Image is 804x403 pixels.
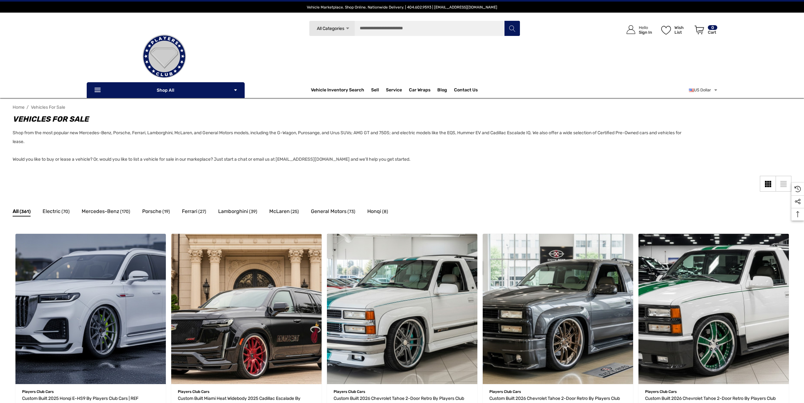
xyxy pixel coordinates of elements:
span: Porsche [142,207,161,216]
svg: Top [791,211,804,217]
a: Contact Us [454,87,478,94]
img: Custom Built Miami Heat Widebody 2025 Cadillac Escalade by Players Club Cars | REF G63A0826202501 [171,234,322,384]
svg: Recently Viewed [795,186,801,192]
a: Custom Built Miami Heat Widebody 2025 Cadillac Escalade by Players Club Cars | REF G63A0826202501... [171,234,322,384]
a: Vehicle Inventory Search [311,87,364,94]
a: List View [776,176,791,192]
p: Players Club Cars [489,388,626,396]
span: Sell [371,87,379,94]
a: Custom Built 2026 Chevrolet Tahoe 2-Door Retro by Players Club Cars | REF TAH20826202502,$301,000.00 [638,234,789,384]
a: Button Go To Sub Category General Motors [311,207,355,217]
a: Button Go To Sub Category Porsche [142,207,170,217]
a: Button Go To Sub Category Electric [43,207,70,217]
svg: Icon Line [94,87,103,94]
span: Mercedes-Benz [82,207,119,216]
a: Button Go To Sub Category Mercedes-Benz [82,207,130,217]
a: Sell [371,84,386,96]
span: General Motors [311,207,347,216]
span: Electric [43,207,61,216]
a: Vehicles For Sale [31,105,65,110]
span: (19) [162,208,170,216]
a: Service [386,87,402,94]
span: (361) [20,208,31,216]
svg: Icon Arrow Down [345,26,350,31]
span: (170) [120,208,130,216]
a: Home [13,105,25,110]
a: Button Go To Sub Category Ferrari [182,207,206,217]
span: (70) [61,208,70,216]
span: (27) [198,208,206,216]
h1: Vehicles For Sale [13,113,687,125]
svg: Wish List [661,26,671,35]
p: Players Club Cars [178,388,315,396]
a: Custom Built 2025 Honqi E-HS9 by Players Club Cars | REF EHS90826202501,$293,000.00 [15,234,166,384]
img: Custom Built 2026 Chevrolet Tahoe 2-Door Retro by Players Club Cars | REF TAH20826202502 [638,234,789,384]
p: Cart [708,30,717,35]
p: Sign In [639,30,652,35]
a: Wish List Wish List [658,19,692,41]
p: Players Club Cars [22,388,159,396]
img: Custom Built 2025 Honqi E-HS9 by Players Club Cars | REF EHS90827202501 [15,234,166,384]
svg: Social Media [795,199,801,205]
span: All Categories [317,26,344,31]
a: Sign in [619,19,655,41]
img: Custom Built 2026 Chevrolet Tahoe 2-Door Retro by Players Club Cars | REF TAH20826202503 [483,234,633,384]
img: Players Club | Cars For Sale [133,25,196,88]
span: All [13,207,19,216]
button: Search [504,20,520,36]
nav: Breadcrumb [13,102,791,113]
a: Button Go To Sub Category Honqi [367,207,388,217]
span: Honqi [367,207,381,216]
span: Vehicle Marketplace. Shop Online. Nationwide Delivery. | 404.602.9593 | [EMAIL_ADDRESS][DOMAIN_NAME] [307,5,497,9]
span: Car Wraps [409,87,430,94]
img: Custom Built 2026 Chevrolet Tahoe 2-Door Retro by Players Club Cars | REF TAH20826202504 [327,234,477,384]
a: Button Go To Sub Category Lamborghini [218,207,257,217]
span: McLaren [269,207,290,216]
p: Players Club Cars [334,388,471,396]
span: (73) [347,208,355,216]
p: Players Club Cars [645,388,782,396]
a: Custom Built 2026 Chevrolet Tahoe 2-Door Retro by Players Club Cars | REF TAH20826202503,$301,000.00 [483,234,633,384]
a: All Categories Icon Arrow Down Icon Arrow Up [309,20,355,36]
a: Car Wraps [409,84,437,96]
span: Ferrari [182,207,197,216]
a: Button Go To Sub Category McLaren [269,207,299,217]
span: (8) [382,208,388,216]
a: Custom Built 2026 Chevrolet Tahoe 2-Door Retro by Players Club Cars | REF TAH20826202504,$301,000.00 [327,234,477,384]
a: Grid View [760,176,776,192]
a: Blog [437,87,447,94]
svg: Review Your Cart [695,26,704,34]
p: Wish List [674,25,691,35]
span: (25) [291,208,299,216]
p: Shop from the most popular new Mercedes-Benz, Porsche, Ferrari, Lamborghini, McLaren, and General... [13,129,687,164]
a: Cart with 0 items [692,19,718,43]
svg: Icon User Account [626,25,635,34]
p: Shop All [87,82,245,98]
a: USD [689,84,718,96]
p: Hello [639,25,652,30]
svg: Icon Arrow Down [233,88,238,92]
p: 0 [708,25,717,30]
span: Lamborghini [218,207,248,216]
span: (39) [249,208,257,216]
